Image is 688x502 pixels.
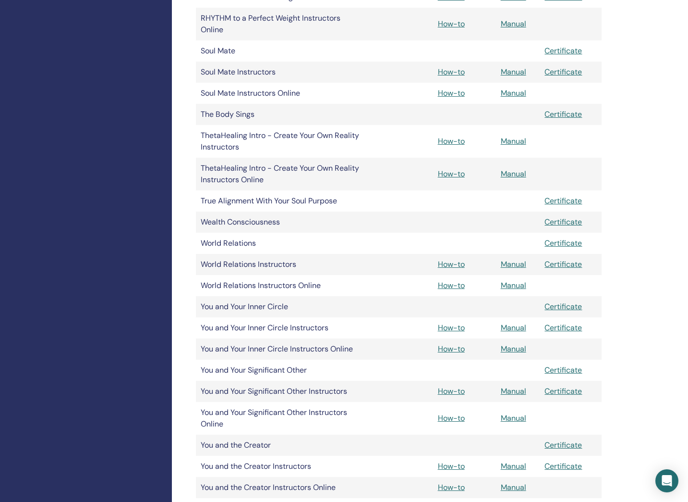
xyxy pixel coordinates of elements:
[196,62,369,83] td: Soul Mate Instructors
[196,8,369,40] td: RHYTHM to a Perfect Weight Instructors Online
[655,469,678,492] div: Open Intercom Messenger
[438,259,465,269] a: How-to
[544,196,582,206] a: Certificate
[544,386,582,396] a: Certificate
[196,381,369,402] td: You and Your Significant Other Instructors
[196,158,369,190] td: ThetaHealing Intro - Create Your Own Reality Instructors Online
[438,413,465,423] a: How-to
[544,301,582,312] a: Certificate
[501,344,526,354] a: Manual
[501,169,526,179] a: Manual
[438,19,465,29] a: How-to
[544,109,582,119] a: Certificate
[501,67,526,77] a: Manual
[501,413,526,423] a: Manual
[438,482,465,492] a: How-to
[544,365,582,375] a: Certificate
[196,275,369,296] td: World Relations Instructors Online
[196,435,369,456] td: You and the Creator
[544,323,582,333] a: Certificate
[501,19,526,29] a: Manual
[544,217,582,227] a: Certificate
[501,88,526,98] a: Manual
[544,46,582,56] a: Certificate
[501,461,526,471] a: Manual
[196,40,369,62] td: Soul Mate
[501,386,526,396] a: Manual
[196,212,369,233] td: Wealth Consciousness
[501,280,526,290] a: Manual
[544,259,582,269] a: Certificate
[438,323,465,333] a: How-to
[438,344,465,354] a: How-to
[196,254,369,275] td: World Relations Instructors
[196,456,369,477] td: You and the Creator Instructors
[501,259,526,269] a: Manual
[438,88,465,98] a: How-to
[196,402,369,435] td: You and Your Significant Other Instructors Online
[196,125,369,158] td: ThetaHealing Intro - Create Your Own Reality Instructors
[501,323,526,333] a: Manual
[438,67,465,77] a: How-to
[438,461,465,471] a: How-to
[501,482,526,492] a: Manual
[196,233,369,254] td: World Relations
[544,67,582,77] a: Certificate
[544,440,582,450] a: Certificate
[196,190,369,212] td: True Alignment With Your Soul Purpose
[196,104,369,125] td: The Body Sings
[438,386,465,396] a: How-to
[438,136,465,146] a: How-to
[196,360,369,381] td: You and Your Significant Other
[438,280,465,290] a: How-to
[196,477,369,498] td: You and the Creator Instructors Online
[501,136,526,146] a: Manual
[196,317,369,339] td: You and Your Inner Circle Instructors
[196,296,369,317] td: You and Your Inner Circle
[544,461,582,471] a: Certificate
[544,238,582,248] a: Certificate
[196,339,369,360] td: You and Your Inner Circle Instructors Online
[196,83,369,104] td: Soul Mate Instructors Online
[438,169,465,179] a: How-to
